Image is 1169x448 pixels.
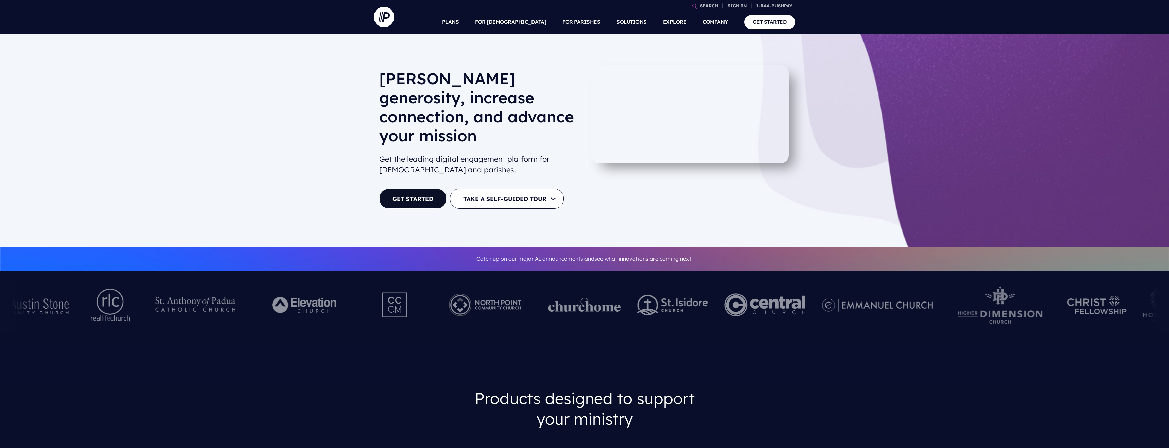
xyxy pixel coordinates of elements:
a: COMPANY [703,10,728,34]
a: PLANS [442,10,459,34]
img: Pushpay_Logo__StAnthony [149,286,242,324]
a: SOLUTIONS [616,10,647,34]
a: FOR [DEMOGRAPHIC_DATA] [475,10,546,34]
a: FOR PARISHES [562,10,600,34]
h3: Products designed to support your ministry [457,383,712,434]
img: pp_logos_2 [637,295,708,315]
img: pp_logos_3 [822,298,933,312]
p: Catch up on our major AI announcements and [379,251,790,266]
img: Central Church Henderson NV [724,286,805,324]
img: Pushpay_Logo__Elevation [259,286,352,324]
h1: [PERSON_NAME] generosity, increase connection, and advance your mission [379,69,579,151]
img: pp_logos_1 [548,298,621,312]
a: see what innovations are coming next. [594,255,693,262]
img: RLChurchpng-01 [89,286,133,324]
img: Pushpay_Logo__NorthPoint [438,286,532,324]
img: Pushpay_Logo__CCM [368,286,422,324]
a: GET STARTED [379,189,447,209]
h2: Get the leading digital engagement platform for [DEMOGRAPHIC_DATA] and parishes. [379,151,579,178]
button: TAKE A SELF-GUIDED TOUR [450,189,564,209]
img: pp_logos_4 [1067,296,1126,314]
img: HD-logo-white-2 [949,286,1051,324]
a: GET STARTED [744,15,796,29]
a: EXPLORE [663,10,687,34]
